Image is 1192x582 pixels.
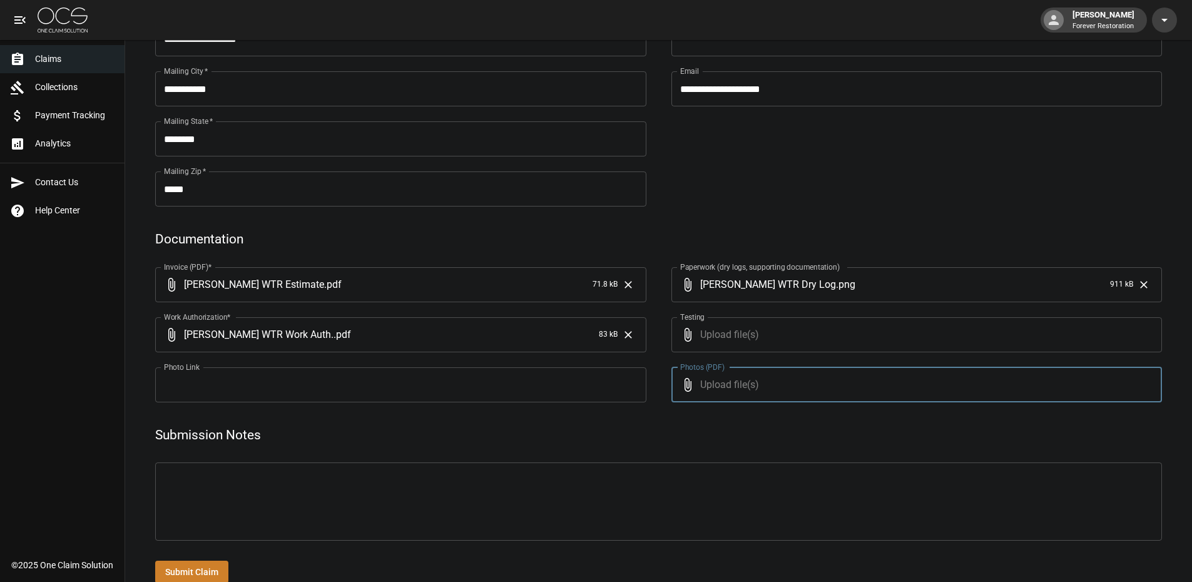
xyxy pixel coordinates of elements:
span: [PERSON_NAME] WTR Estimate [184,277,324,292]
label: Email [680,66,699,76]
button: Clear [1134,275,1153,294]
p: Forever Restoration [1072,21,1134,32]
span: Upload file(s) [700,317,1129,352]
span: [PERSON_NAME] WTR Work Auth. [184,327,334,342]
div: [PERSON_NAME] [1067,9,1139,31]
button: Clear [619,275,638,294]
span: 71.8 kB [593,278,618,291]
span: . pdf [334,327,351,342]
label: Mailing State [164,116,213,126]
span: Help Center [35,204,115,217]
img: ocs-logo-white-transparent.png [38,8,88,33]
div: © 2025 One Claim Solution [11,559,113,571]
label: Invoice (PDF)* [164,262,212,272]
label: Paperwork (dry logs, supporting documentation) [680,262,840,272]
span: [PERSON_NAME] WTR Dry Log [700,277,836,292]
span: 911 kB [1110,278,1133,291]
span: Analytics [35,137,115,150]
span: . pdf [324,277,342,292]
span: Contact Us [35,176,115,189]
label: Mailing Zip [164,166,206,176]
span: Collections [35,81,115,94]
span: . png [836,277,855,292]
label: Photo Link [164,362,200,372]
span: 83 kB [599,329,618,341]
label: Photos (PDF) [680,362,725,372]
span: Claims [35,53,115,66]
label: Mailing City [164,66,208,76]
span: Payment Tracking [35,109,115,122]
label: Testing [680,312,705,322]
label: Work Authorization* [164,312,231,322]
button: open drawer [8,8,33,33]
span: Upload file(s) [700,367,1129,402]
button: Clear [619,325,638,344]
